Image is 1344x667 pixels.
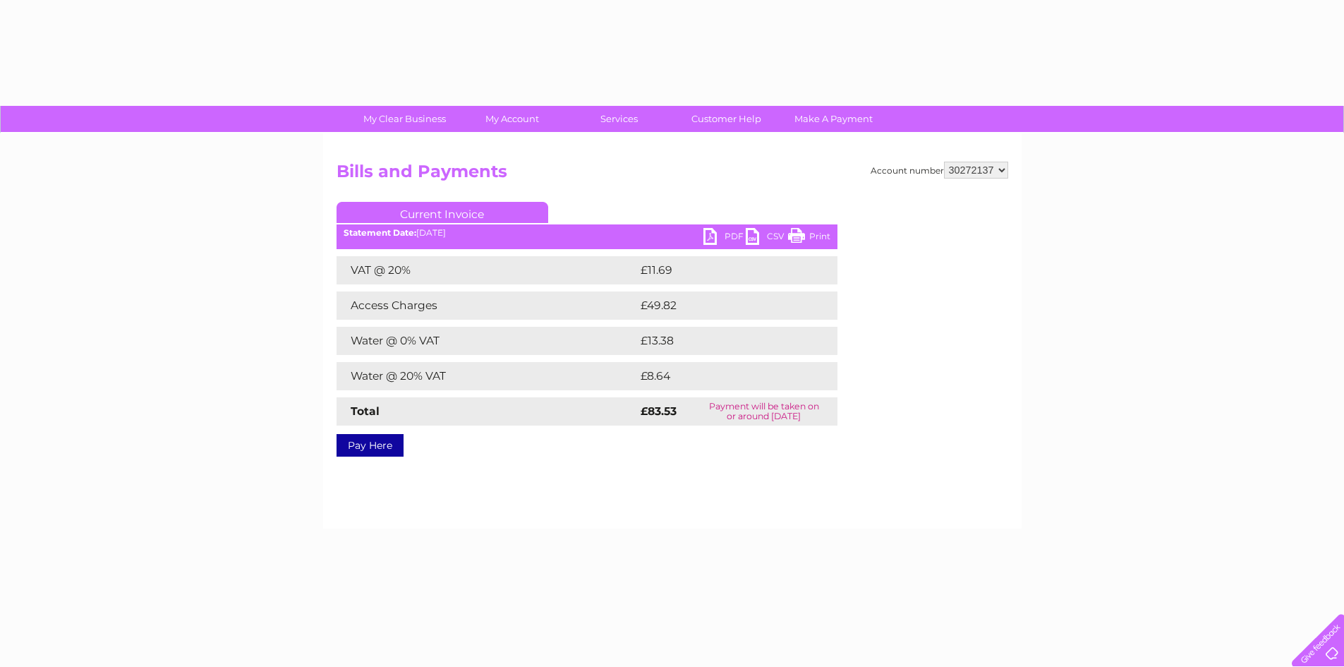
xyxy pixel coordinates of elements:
b: Statement Date: [344,227,416,238]
div: [DATE] [337,228,837,238]
a: My Account [454,106,570,132]
td: VAT @ 20% [337,256,637,284]
strong: Total [351,404,380,418]
a: Services [561,106,677,132]
td: Water @ 20% VAT [337,362,637,390]
strong: £83.53 [641,404,677,418]
td: £13.38 [637,327,808,355]
td: Access Charges [337,292,637,320]
a: Make A Payment [775,106,892,132]
td: £49.82 [637,292,809,320]
a: My Clear Business [346,106,463,132]
td: Water @ 0% VAT [337,327,637,355]
td: Payment will be taken on or around [DATE] [691,397,837,426]
h2: Bills and Payments [337,162,1008,188]
a: Print [788,228,830,248]
td: £8.64 [637,362,805,390]
div: Account number [871,162,1008,179]
a: Pay Here [337,434,404,457]
td: £11.69 [637,256,806,284]
a: Customer Help [668,106,785,132]
a: CSV [746,228,788,248]
a: Current Invoice [337,202,548,223]
a: PDF [703,228,746,248]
